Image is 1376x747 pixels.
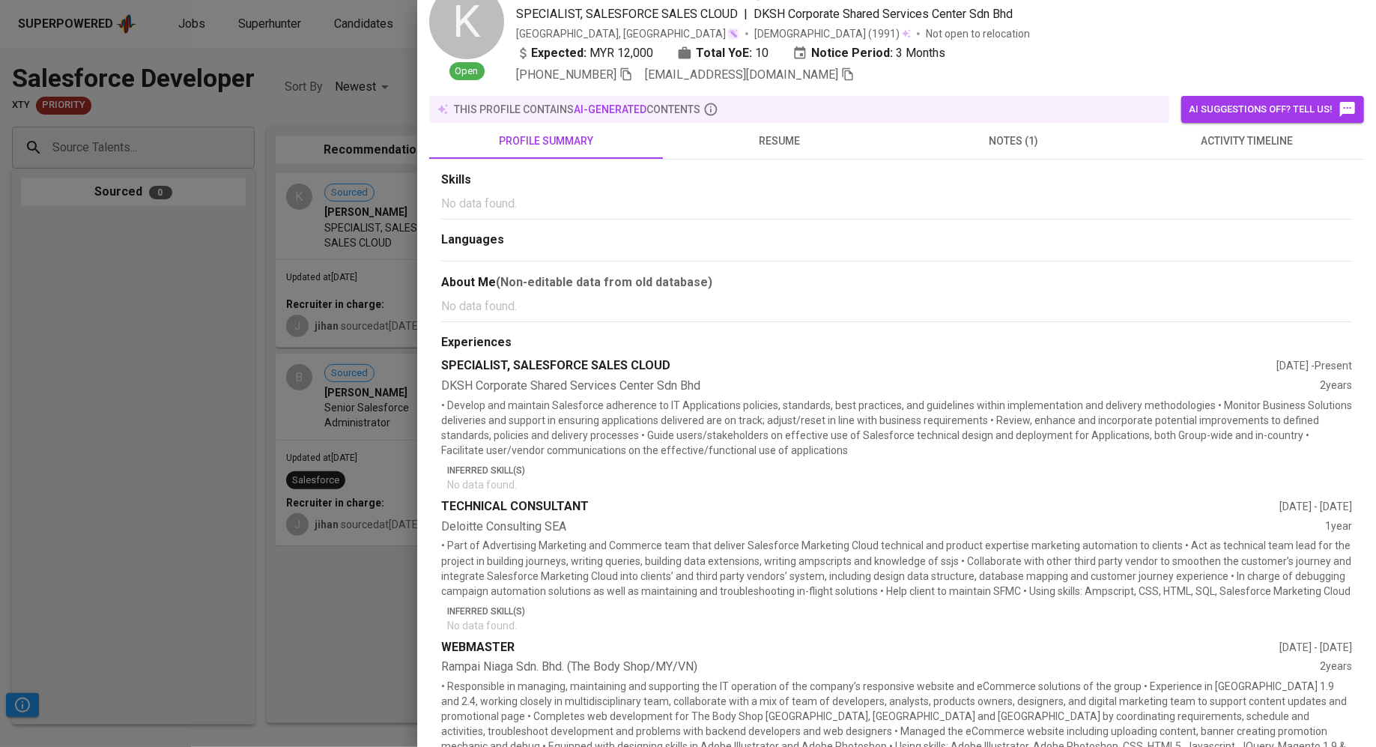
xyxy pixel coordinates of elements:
[441,498,1279,515] div: TECHNICAL CONSULTANT
[441,378,1320,395] div: DKSH Corporate Shared Services Center Sdn Bhd
[1189,100,1357,118] span: AI suggestions off? Tell us!
[1279,640,1352,655] div: [DATE] - [DATE]
[441,232,1352,249] div: Languages
[744,5,748,23] span: |
[441,195,1352,213] p: No data found.
[811,44,893,62] b: Notice Period:
[1320,659,1352,676] div: 2 years
[1276,358,1352,373] div: [DATE] - Present
[531,44,587,62] b: Expected:
[672,132,888,151] span: resume
[755,44,769,62] span: 10
[516,7,738,21] span: SPECIALIST, SALESFORCE SALES CLOUD
[1139,132,1355,151] span: activity timeline
[441,334,1352,351] div: Experiences
[1279,499,1352,514] div: [DATE] - [DATE]
[441,297,1352,315] p: No data found.
[447,605,1352,618] p: Inferred Skill(s)
[447,618,1352,633] p: No data found.
[727,28,739,40] img: magic_wand.svg
[438,132,654,151] span: profile summary
[447,477,1352,492] p: No data found.
[496,275,712,289] b: (Non-editable data from old database)
[441,659,1320,676] div: Rampai Niaga Sdn. Bhd. (The Body Shop/MY/VN)
[441,172,1352,189] div: Skills
[441,639,1279,656] div: WEBMASTER
[792,44,945,62] div: 3 Months
[441,518,1325,536] div: Deloitte Consulting SEA
[454,102,700,117] p: this profile contains contents
[441,398,1352,458] p: • Develop and maintain Salesforce adherence to IT Applications policies, standards, best practice...
[696,44,752,62] b: Total YoE:
[645,67,838,82] span: [EMAIL_ADDRESS][DOMAIN_NAME]
[441,273,1352,291] div: About Me
[754,7,1013,21] span: DKSH Corporate Shared Services Center Sdn Bhd
[447,464,1352,477] p: Inferred Skill(s)
[574,103,646,115] span: AI-generated
[516,26,739,41] div: [GEOGRAPHIC_DATA], [GEOGRAPHIC_DATA]
[516,44,653,62] div: MYR 12,000
[1320,378,1352,395] div: 2 years
[754,26,868,41] span: [DEMOGRAPHIC_DATA]
[906,132,1121,151] span: notes (1)
[516,67,616,82] span: [PHONE_NUMBER]
[1325,518,1352,536] div: 1 year
[1181,96,1364,123] button: AI suggestions off? Tell us!
[449,64,485,79] span: Open
[441,357,1276,375] div: SPECIALIST, SALESFORCE SALES CLOUD
[441,538,1352,598] p: • Part of Advertising Marketing and Commerce team that deliver Salesforce Marketing Cloud technic...
[754,26,911,41] div: (1991)
[926,26,1030,41] p: Not open to relocation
